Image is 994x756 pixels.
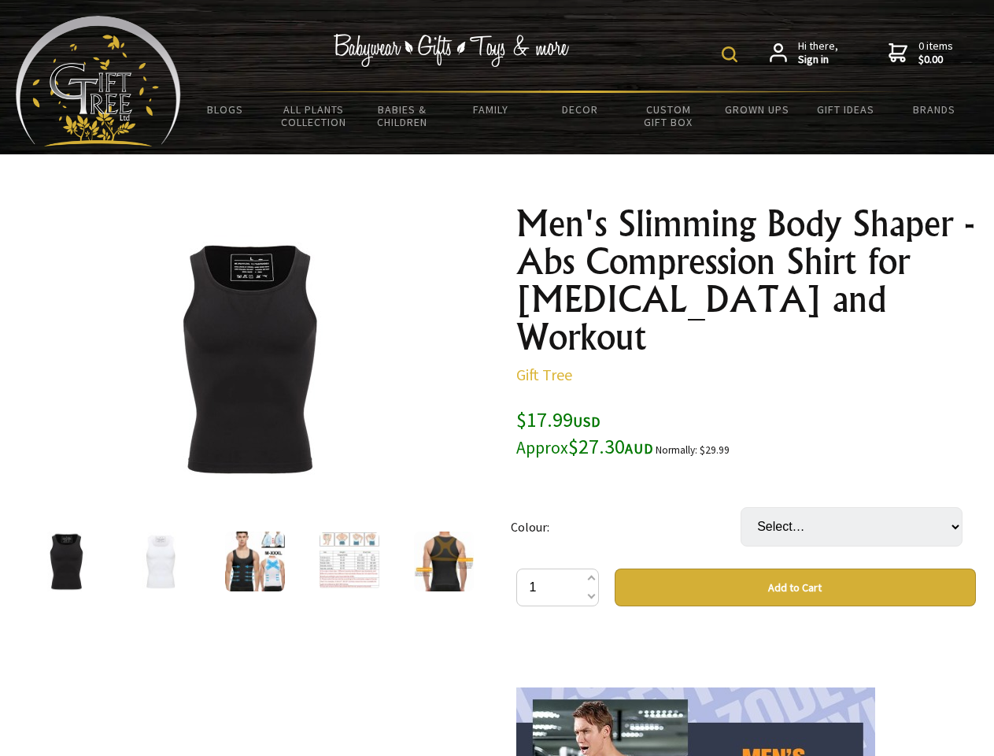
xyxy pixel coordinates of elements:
img: Men's Slimming Body Shaper - Abs Compression Shirt for Gynecomastia and Workout [131,532,190,591]
h1: Men's Slimming Body Shaper - Abs Compression Shirt for [MEDICAL_DATA] and Workout [516,205,976,356]
a: 0 items$0.00 [889,39,953,67]
a: BLOGS [181,93,270,126]
img: Babyware - Gifts - Toys and more... [16,16,181,146]
a: Gift Ideas [801,93,890,126]
span: USD [573,413,600,431]
button: Add to Cart [615,569,976,606]
img: Men's Slimming Body Shaper - Abs Compression Shirt for Gynecomastia and Workout [36,532,96,591]
small: Normally: $29.99 [656,443,730,457]
strong: $0.00 [918,53,953,67]
img: Men's Slimming Body Shaper - Abs Compression Shirt for Gynecomastia and Workout [320,532,379,591]
span: 0 items [918,39,953,67]
span: AUD [625,439,653,458]
a: Babies & Children [358,93,447,139]
img: Men's Slimming Body Shaper - Abs Compression Shirt for Gynecomastia and Workout [414,532,474,591]
span: Hi there, [798,39,838,67]
a: Custom Gift Box [624,93,713,139]
a: Gift Tree [516,365,572,384]
img: Men's Slimming Body Shaper - Abs Compression Shirt for Gynecomastia and Workout [225,532,285,591]
td: Colour: [511,485,741,569]
img: product search [722,46,737,62]
a: Grown Ups [712,93,801,126]
a: All Plants Collection [270,93,359,139]
span: $17.99 $27.30 [516,406,653,459]
strong: Sign in [798,53,838,67]
a: Family [447,93,536,126]
img: Babywear - Gifts - Toys & more [334,34,570,67]
a: Brands [890,93,979,126]
img: Men's Slimming Body Shaper - Abs Compression Shirt for Gynecomastia and Workout [126,235,371,481]
a: Hi there,Sign in [770,39,838,67]
a: Decor [535,93,624,126]
small: Approx [516,437,568,458]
